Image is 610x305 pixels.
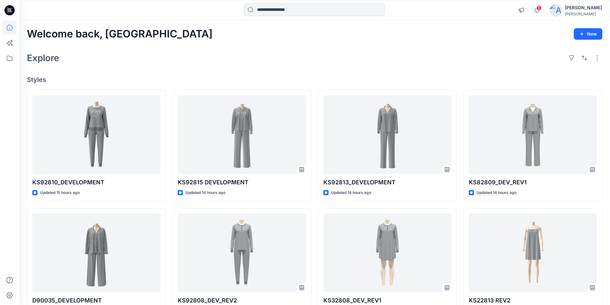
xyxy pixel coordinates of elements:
a: KS22813 REV2 [469,213,597,293]
span: 5 [536,5,541,11]
a: KS82809_DEV_REV1 [469,95,597,174]
div: [PERSON_NAME] [565,12,602,16]
button: New [574,28,602,40]
p: Updated 14 hours ago [476,189,516,196]
a: KS32808_DEV_REV1 [323,213,451,293]
p: Updated 14 hours ago [185,189,225,196]
a: KS92810_DEVELOPMENT [32,95,160,174]
p: KS82809_DEV_REV1 [469,178,597,187]
h2: Explore [27,53,59,63]
p: KS92808_DEV_REV2 [178,296,306,305]
a: KS92815 DEVELOPMENT [178,95,306,174]
p: D90035_DEVELOPMENT [32,296,160,305]
h4: Styles [27,76,602,84]
p: KS92815 DEVELOPMENT [178,178,306,187]
p: KS22813 REV2 [469,296,597,305]
p: KS32808_DEV_REV1 [323,296,451,305]
p: KS92810_DEVELOPMENT [32,178,160,187]
a: D90035_DEVELOPMENT [32,213,160,293]
h2: Welcome back, [GEOGRAPHIC_DATA] [27,28,213,40]
p: KS92813_DEVELOPMENT [323,178,451,187]
p: Updated 15 hours ago [40,189,80,196]
p: Updated 14 hours ago [331,189,371,196]
img: avatar [549,4,562,17]
div: [PERSON_NAME] [565,4,602,12]
a: KS92808_DEV_REV2 [178,213,306,293]
a: KS92813_DEVELOPMENT [323,95,451,174]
